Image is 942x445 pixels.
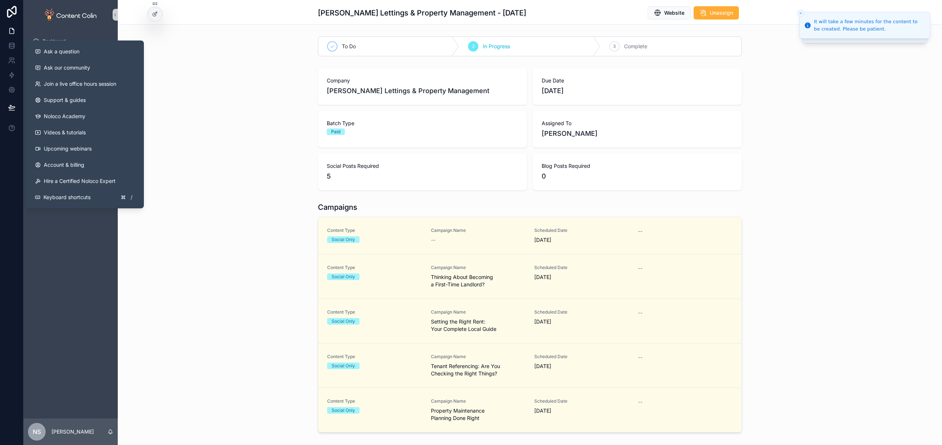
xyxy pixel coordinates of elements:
span: Company [327,77,518,84]
span: Scheduled Date [534,309,629,315]
a: Support & guides [29,92,141,108]
span: Content Type [327,398,422,404]
span: -- [431,236,435,244]
a: Ask our community [29,60,141,76]
span: Content Type [327,265,422,271]
span: Blog Posts Required [542,162,733,170]
span: -- [638,354,642,361]
a: Videos & tutorials [29,124,141,141]
div: scrollable content [24,29,118,158]
a: Dashboard [28,35,113,48]
h1: [PERSON_NAME] Lettings & Property Management - [DATE] [318,8,526,18]
span: Videos & tutorials [44,129,86,136]
span: Due Date [542,77,733,84]
div: Paid [331,128,340,135]
span: Property Maintenance Planning Done Right [431,407,526,422]
span: / [128,194,134,200]
div: Social Only [332,236,355,243]
h1: Campaigns [318,202,357,212]
span: Scheduled Date [534,265,629,271]
span: -- [638,227,642,235]
span: [DATE] [534,273,629,281]
span: Campaign Name [431,398,526,404]
span: Campaign Name [431,354,526,360]
button: Unassign [694,6,739,20]
div: Social Only [332,273,355,280]
span: Ask our community [44,64,90,71]
span: Campaign Name [431,227,526,233]
button: Close toast [797,10,804,17]
a: Content TypeSocial OnlyCampaign NameTenant Referencing: Are You Checking the Right Things?Schedul... [318,343,741,388]
a: Content TypeSocial OnlyCampaign NameSetting the Right Rent: Your Complete Local GuideScheduled Da... [318,299,741,343]
span: Batch Type [327,120,518,127]
span: Campaign Name [431,309,526,315]
button: Website [648,6,691,20]
span: [DATE] [534,236,629,244]
a: Noloco Academy [29,108,141,124]
span: Dashboard [43,38,65,44]
span: Scheduled Date [534,398,629,404]
span: Keyboard shortcuts [43,194,91,201]
button: Ask a question [29,43,141,60]
span: Join a live office hours session [44,80,116,88]
span: Setting the Right Rent: Your Complete Local Guide [431,318,526,333]
a: Content TypeSocial OnlyCampaign NameProperty Maintenance Planning Done RightScheduled Date[DATE]-- [318,388,741,432]
button: Keyboard shortcuts/ [29,189,141,205]
span: Noloco Academy [44,113,85,120]
span: NS [33,427,41,436]
span: Content Type [327,309,422,315]
span: Complete [624,43,647,50]
span: Tenant Referencing: Are You Checking the Right Things? [431,363,526,377]
span: 2 [472,43,475,49]
span: Hire a Certified Noloco Expert [44,177,116,185]
span: 5 [327,171,518,181]
span: Website [664,9,684,17]
span: [DATE] [542,86,733,96]
span: [DATE] [534,363,629,370]
a: Account & billing [29,157,141,173]
span: In Progress [483,43,510,50]
span: -- [638,398,642,406]
span: Thinking About Becoming a First-Time Landlord? [431,273,526,288]
p: [PERSON_NAME] [52,428,94,435]
a: Content TypeSocial OnlyCampaign NameThinking About Becoming a First-Time Landlord?Scheduled Date[... [318,254,741,299]
span: -- [638,265,642,272]
span: -- [638,309,642,317]
span: Assigned To [542,120,733,127]
span: Ask a question [44,48,79,55]
button: Hire a Certified Noloco Expert [29,173,141,189]
span: To Do [342,43,356,50]
span: [PERSON_NAME] [542,128,733,139]
img: App logo [45,9,96,21]
span: [DATE] [534,318,629,325]
div: It will take a few minutes for the content to be created. Please be patient. [814,18,924,32]
span: 0 [542,171,733,181]
span: [DATE] [534,407,629,414]
span: [PERSON_NAME] Lettings & Property Management [327,86,518,96]
span: Support & guides [44,96,86,104]
span: Content Type [327,354,422,360]
a: Content TypeSocial OnlyCampaign Name--Scheduled Date[DATE]-- [318,217,741,254]
div: Social Only [332,363,355,369]
span: Social Posts Required [327,162,518,170]
a: Upcoming webinars [29,141,141,157]
span: 3 [613,43,616,49]
span: Scheduled Date [534,227,629,233]
span: Account & billing [44,161,84,169]
span: Upcoming webinars [44,145,92,152]
div: Social Only [332,407,355,414]
span: Unassign [710,9,733,17]
div: Social Only [332,318,355,325]
span: Scheduled Date [534,354,629,360]
span: Campaign Name [431,265,526,271]
span: Content Type [327,227,422,233]
a: Join a live office hours session [29,76,141,92]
